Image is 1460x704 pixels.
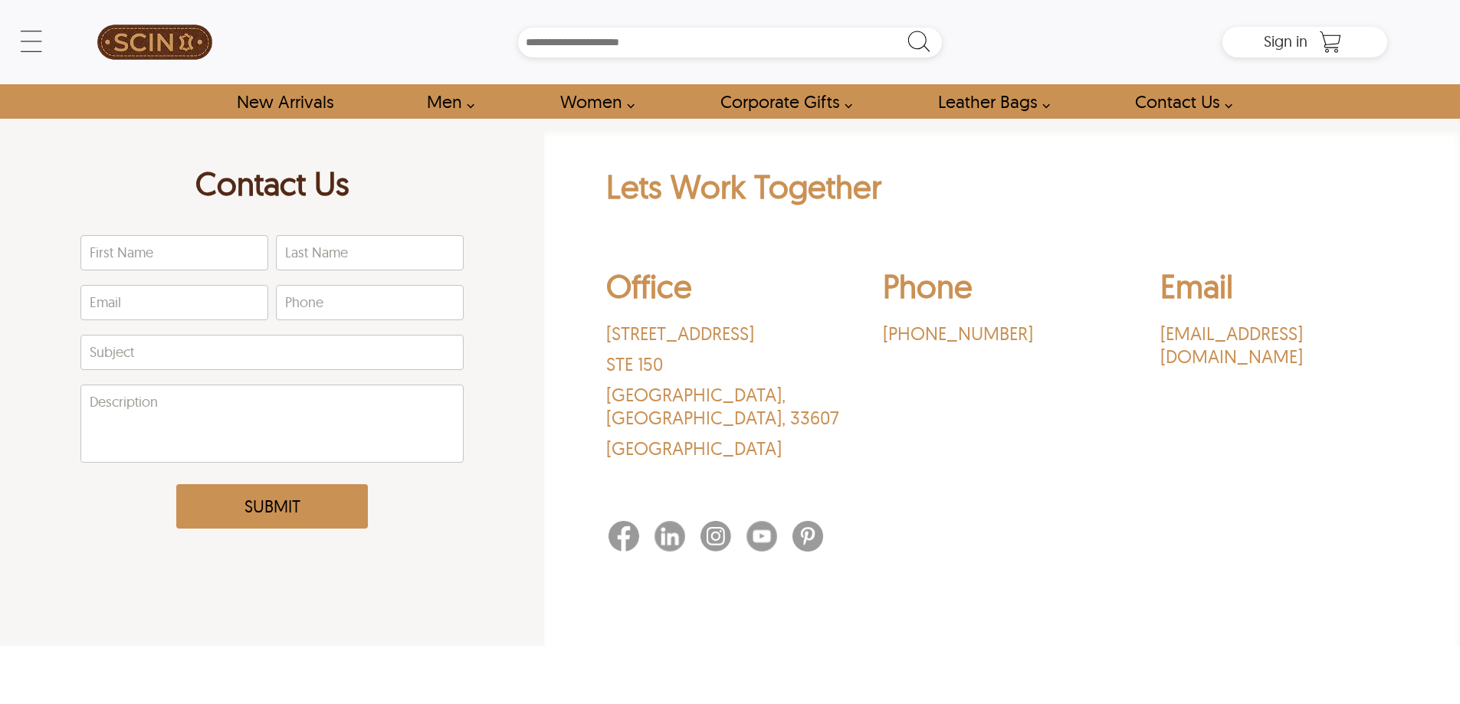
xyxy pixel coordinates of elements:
[1264,37,1307,49] a: Sign in
[746,521,792,556] a: Youtube
[792,521,838,556] a: Pinterest
[176,484,368,529] button: Submit
[1117,84,1241,119] a: contact-us
[883,322,1120,345] a: ‪[PHONE_NUMBER]‬
[73,8,237,77] a: SCIN
[1315,31,1346,54] a: Shopping Cart
[700,521,746,556] a: Instagram
[219,84,350,119] a: Shop New Arrivals
[1160,322,1398,368] a: [EMAIL_ADDRESS][DOMAIN_NAME]
[1160,266,1398,314] h2: Email
[746,521,777,552] img: Youtube
[1264,31,1307,51] span: Sign in
[543,84,643,119] a: Shop Women Leather Jackets
[703,84,861,119] a: Shop Leather Corporate Gifts
[606,352,844,375] p: STE 150
[609,521,655,556] a: Facebook
[609,521,639,552] img: Facebook
[883,266,1120,314] h2: Phone
[80,163,464,211] h1: Contact Us
[655,521,685,552] img: Linkedin
[920,84,1058,119] a: Shop Leather Bags
[97,8,212,77] img: SCIN
[792,521,823,552] img: Pinterest
[606,322,844,345] p: [STREET_ADDRESS]
[409,84,483,119] a: shop men's leather jackets
[700,521,731,552] img: Instagram
[606,437,844,460] p: [GEOGRAPHIC_DATA]
[606,383,844,429] p: [GEOGRAPHIC_DATA] , [GEOGRAPHIC_DATA] , 33607
[606,166,1399,214] h2: Lets Work Together
[655,521,700,556] a: Linkedin
[606,266,844,314] h2: Office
